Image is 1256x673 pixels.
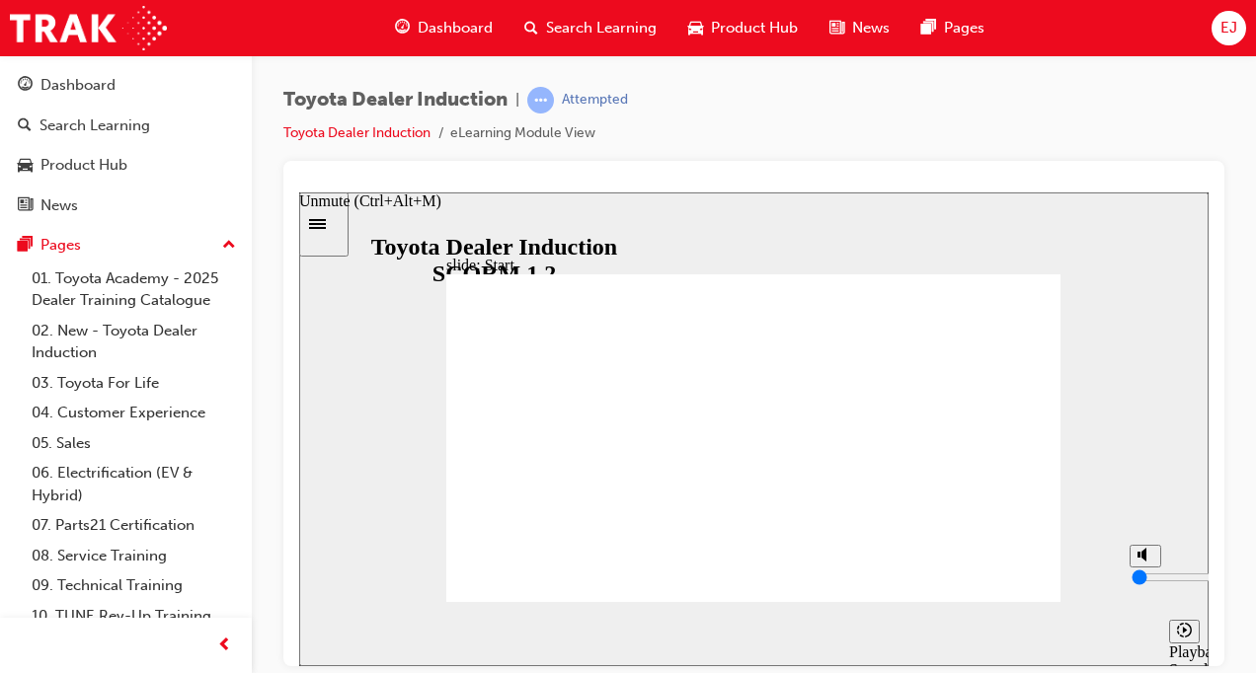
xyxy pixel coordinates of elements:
[24,263,244,316] a: 01. Toyota Academy - 2025 Dealer Training Catalogue
[18,77,33,95] span: guage-icon
[222,233,236,259] span: up-icon
[8,67,244,104] a: Dashboard
[8,108,244,144] a: Search Learning
[39,114,150,137] div: Search Learning
[688,16,703,40] span: car-icon
[24,570,244,601] a: 09. Technical Training
[40,194,78,217] div: News
[546,17,657,39] span: Search Learning
[711,17,798,39] span: Product Hub
[672,8,814,48] a: car-iconProduct Hub
[24,316,244,368] a: 02. New - Toyota Dealer Induction
[1212,11,1246,45] button: EJ
[821,410,900,474] div: misc controls
[814,8,905,48] a: news-iconNews
[562,91,628,110] div: Attempted
[24,541,244,571] a: 08. Service Training
[24,368,244,399] a: 03. Toyota For Life
[395,16,410,40] span: guage-icon
[18,237,33,255] span: pages-icon
[8,63,244,227] button: DashboardSearch LearningProduct HubNews
[18,197,33,215] span: news-icon
[24,458,244,510] a: 06. Electrification (EV & Hybrid)
[40,234,81,257] div: Pages
[8,147,244,184] a: Product Hub
[24,398,244,428] a: 04. Customer Experience
[283,89,508,112] span: Toyota Dealer Induction
[40,74,116,97] div: Dashboard
[905,8,1000,48] a: pages-iconPages
[379,8,509,48] a: guage-iconDashboard
[217,634,232,658] span: prev-icon
[283,124,431,141] a: Toyota Dealer Induction
[509,8,672,48] a: search-iconSearch Learning
[24,510,244,541] a: 07. Parts21 Certification
[870,427,901,451] button: Playback speed
[24,601,244,632] a: 10. TUNE Rev-Up Training
[8,227,244,263] button: Pages
[870,451,900,486] div: Playback Speed
[921,16,936,40] span: pages-icon
[1220,17,1237,39] span: EJ
[24,428,244,459] a: 05. Sales
[527,87,554,113] span: learningRecordVerb_ATTEMPT-icon
[852,17,890,39] span: News
[8,187,244,224] a: News
[40,154,127,177] div: Product Hub
[10,6,167,50] img: Trak
[515,89,519,112] span: |
[450,122,595,145] li: eLearning Module View
[18,157,33,175] span: car-icon
[18,117,32,135] span: search-icon
[524,16,538,40] span: search-icon
[418,17,493,39] span: Dashboard
[944,17,984,39] span: Pages
[829,16,844,40] span: news-icon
